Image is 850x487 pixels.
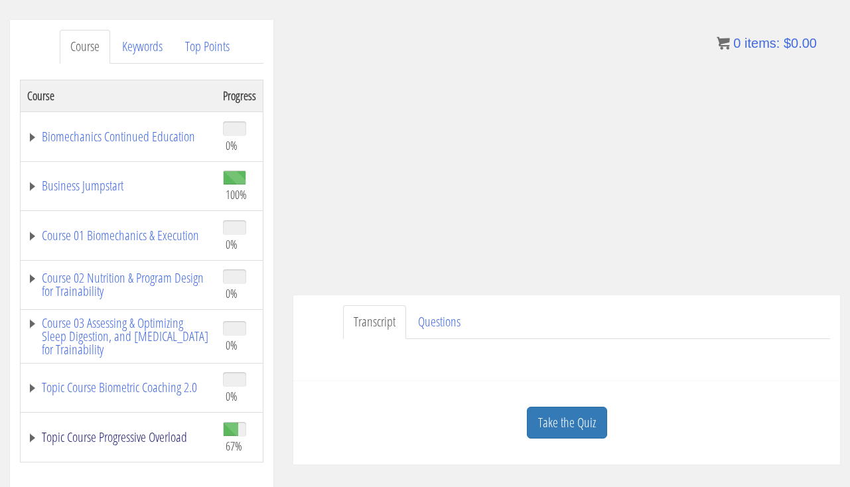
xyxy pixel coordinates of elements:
a: Biomechanics Continued Education [27,130,210,143]
span: 0% [226,338,238,352]
a: Course 01 Biomechanics & Execution [27,229,210,242]
th: Progress [216,80,263,111]
span: $ [784,36,791,50]
a: Transcript [343,305,406,339]
a: Keywords [111,30,173,64]
a: 0 items: $0.00 [717,36,817,50]
a: Take the Quiz [527,407,607,439]
a: Top Points [175,30,240,64]
a: Course [60,30,110,64]
a: Topic Course Biometric Coaching 2.0 [27,381,210,394]
a: Topic Course Progressive Overload [27,431,210,444]
span: 0% [226,237,238,251]
span: items: [744,36,780,50]
span: 0% [226,286,238,301]
span: 0 [733,36,741,50]
th: Course [21,80,217,111]
a: Questions [407,305,471,339]
a: Course 02 Nutrition & Program Design for Trainability [27,271,210,298]
a: Business Jumpstart [27,179,210,192]
img: icon11.png [717,36,730,50]
span: 67% [226,439,242,453]
a: Course 03 Assessing & Optimizing Sleep Digestion, and [MEDICAL_DATA] for Trainability [27,316,210,356]
bdi: 0.00 [784,36,817,50]
span: 0% [226,138,238,153]
span: 0% [226,389,238,403]
span: 100% [226,187,247,202]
